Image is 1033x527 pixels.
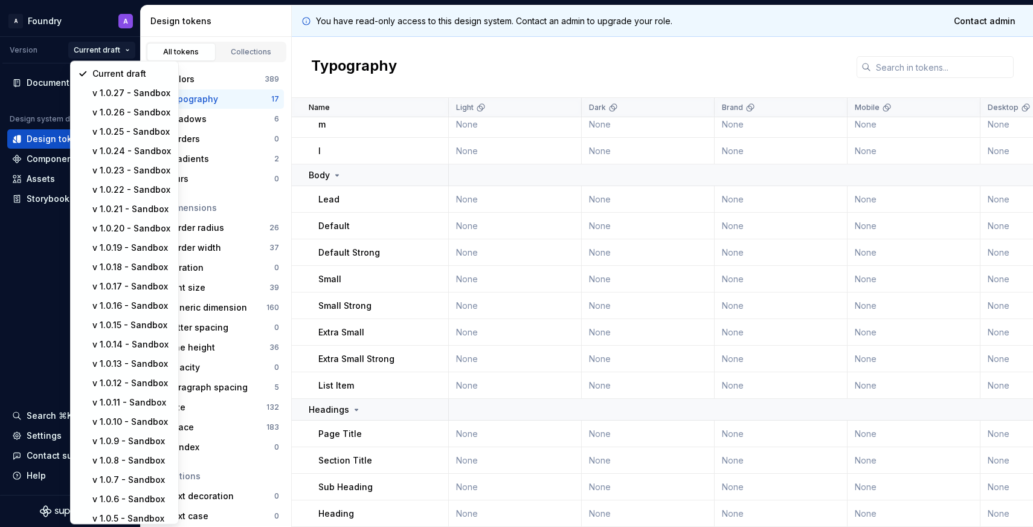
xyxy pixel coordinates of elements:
[92,87,171,99] div: v 1.0.27 - Sandbox
[92,358,171,370] div: v 1.0.13 - Sandbox
[92,203,171,215] div: v 1.0.21 - Sandbox
[92,377,171,389] div: v 1.0.12 - Sandbox
[92,474,171,486] div: v 1.0.7 - Sandbox
[92,222,171,234] div: v 1.0.20 - Sandbox
[92,300,171,312] div: v 1.0.16 - Sandbox
[92,493,171,505] div: v 1.0.6 - Sandbox
[92,261,171,273] div: v 1.0.18 - Sandbox
[92,164,171,176] div: v 1.0.23 - Sandbox
[92,454,171,467] div: v 1.0.8 - Sandbox
[92,68,171,80] div: Current draft
[92,396,171,409] div: v 1.0.11 - Sandbox
[92,512,171,525] div: v 1.0.5 - Sandbox
[92,319,171,331] div: v 1.0.15 - Sandbox
[92,435,171,447] div: v 1.0.9 - Sandbox
[92,416,171,428] div: v 1.0.10 - Sandbox
[92,145,171,157] div: v 1.0.24 - Sandbox
[92,106,171,118] div: v 1.0.26 - Sandbox
[92,280,171,293] div: v 1.0.17 - Sandbox
[92,126,171,138] div: v 1.0.25 - Sandbox
[92,242,171,254] div: v 1.0.19 - Sandbox
[92,338,171,351] div: v 1.0.14 - Sandbox
[92,184,171,196] div: v 1.0.22 - Sandbox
